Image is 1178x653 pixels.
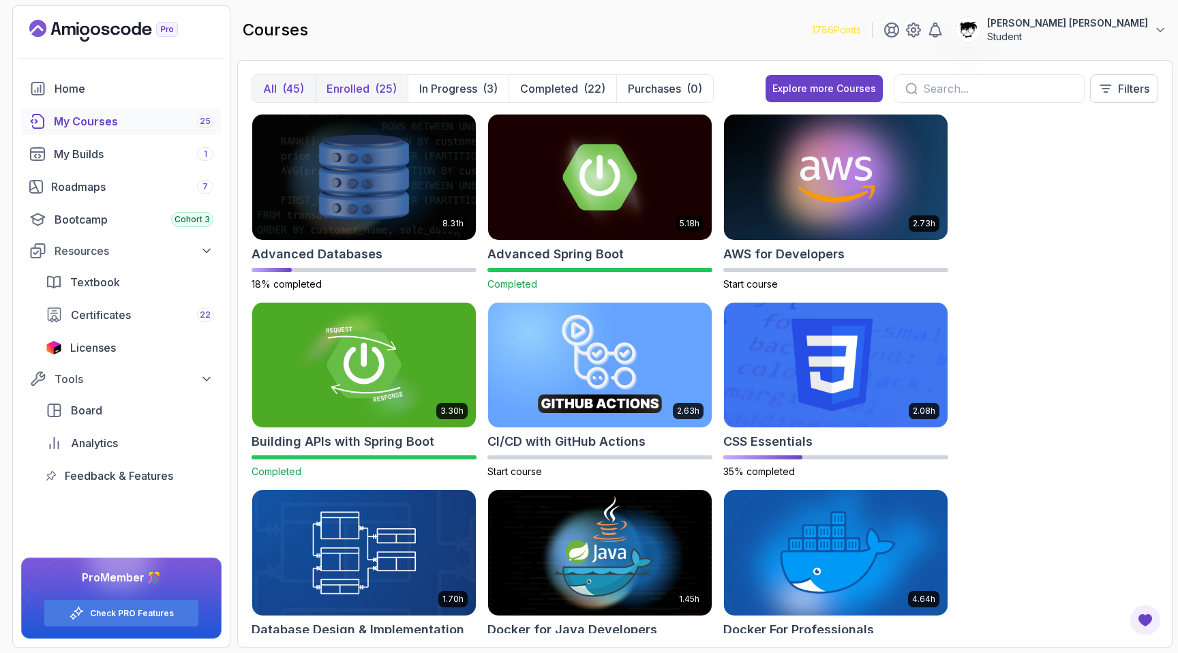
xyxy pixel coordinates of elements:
div: (0) [686,80,702,97]
h2: CSS Essentials [723,432,813,451]
a: textbook [37,269,222,296]
button: Purchases(0) [616,75,713,102]
span: 1 [204,149,207,160]
p: 2.63h [677,406,699,416]
span: Certificates [71,307,131,323]
span: 7 [202,181,208,192]
button: Open Feedback Button [1129,604,1162,637]
a: certificates [37,301,222,329]
button: Filters [1090,74,1158,103]
img: CI/CD with GitHub Actions card [488,303,712,428]
span: Textbook [70,274,120,290]
img: Advanced Databases card [252,115,476,240]
p: 4.64h [912,594,935,605]
a: bootcamp [21,206,222,233]
h2: CI/CD with GitHub Actions [487,432,646,451]
img: Docker For Professionals card [724,490,948,616]
input: Search... [923,80,1073,97]
p: 1786 Points [812,23,861,37]
h2: Docker For Professionals [723,620,874,639]
img: Building APIs with Spring Boot card [252,303,476,428]
h2: Advanced Databases [252,245,382,264]
button: Completed(22) [509,75,616,102]
p: All [263,80,277,97]
div: Roadmaps [51,179,213,195]
div: Home [55,80,213,97]
img: jetbrains icon [46,341,62,354]
p: 5.18h [680,218,699,229]
button: Check PRO Features [44,599,199,627]
span: 22 [200,309,211,320]
div: (45) [282,80,304,97]
a: CSS Essentials card2.08hCSS Essentials35% completed [723,302,948,479]
h2: AWS for Developers [723,245,845,264]
p: 8.31h [442,218,464,229]
a: Building APIs with Spring Boot card3.30hBuilding APIs with Spring BootCompleted [252,302,477,479]
p: In Progress [419,80,477,97]
p: Enrolled [327,80,369,97]
div: My Courses [54,113,213,130]
span: Feedback & Features [65,468,173,484]
a: analytics [37,429,222,457]
span: Licenses [70,339,116,356]
img: CSS Essentials card [724,303,948,428]
div: (25) [375,80,397,97]
div: Tools [55,371,213,387]
a: roadmaps [21,173,222,200]
p: [PERSON_NAME] [PERSON_NAME] [987,16,1148,30]
img: Database Design & Implementation card [252,490,476,616]
a: Landing page [29,20,209,42]
p: 2.08h [913,406,935,416]
img: Advanced Spring Boot card [488,115,712,240]
span: 18% completed [252,278,322,290]
p: 2.73h [913,218,935,229]
button: Tools [21,367,222,391]
span: Analytics [71,435,118,451]
h2: Docker for Java Developers [487,620,657,639]
span: Completed [252,466,301,477]
p: Purchases [628,80,681,97]
img: Docker for Java Developers card [488,490,712,616]
a: feedback [37,462,222,489]
div: My Builds [54,146,213,162]
div: Resources [55,243,213,259]
p: Filters [1118,80,1149,97]
span: 35% completed [723,466,795,477]
p: Student [987,30,1148,44]
img: AWS for Developers card [724,115,948,240]
button: Explore more Courses [766,75,883,102]
p: 3.30h [440,406,464,416]
a: Advanced Databases card8.31hAdvanced Databases18% completed [252,114,477,291]
h2: Building APIs with Spring Boot [252,432,434,451]
span: Cohort 3 [175,214,210,225]
span: 25 [200,116,211,127]
a: licenses [37,334,222,361]
div: (3) [483,80,498,97]
div: Explore more Courses [772,82,876,95]
a: board [37,397,222,424]
a: Check PRO Features [90,608,174,619]
button: Enrolled(25) [315,75,408,102]
div: (22) [584,80,605,97]
span: Board [71,402,102,419]
button: Resources [21,239,222,263]
div: Bootcamp [55,211,213,228]
p: Completed [520,80,578,97]
a: courses [21,108,222,135]
p: 1.70h [442,594,464,605]
button: user profile image[PERSON_NAME] [PERSON_NAME]Student [954,16,1167,44]
h2: Advanced Spring Boot [487,245,624,264]
a: Advanced Spring Boot card5.18hAdvanced Spring BootCompleted [487,114,712,291]
p: 1.45h [679,594,699,605]
a: builds [21,140,222,168]
button: All(45) [252,75,315,102]
span: Start course [723,278,778,290]
button: In Progress(3) [408,75,509,102]
h2: courses [243,19,308,41]
a: home [21,75,222,102]
span: Completed [487,278,537,290]
h2: Database Design & Implementation [252,620,464,639]
img: user profile image [955,17,981,43]
span: Start course [487,466,542,477]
